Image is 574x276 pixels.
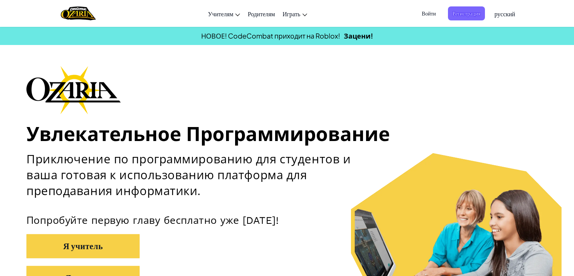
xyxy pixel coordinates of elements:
[61,6,96,21] a: Ozaria by CodeCombat logo
[344,31,373,40] a: Зацени!
[26,214,548,226] p: Попробуйте первую главу бесплатно уже [DATE]!
[26,234,140,258] button: Я учитель
[417,6,440,20] button: Войти
[26,122,548,145] h1: Увлекательное Программирование
[204,3,244,24] a: Учителям
[448,6,485,20] button: Регистрация
[201,31,340,40] span: НОВОЕ! CodeCombat приходит на Roblox!
[244,3,279,24] a: Родителям
[283,10,300,18] span: Играть
[491,3,519,24] a: русский
[26,151,375,199] h2: Приключение по программированию для студентов и ваша готовая к использованию платформа для препод...
[61,6,96,21] img: Home
[208,10,234,18] span: Учителям
[26,66,121,114] img: Ozaria branding logo
[279,3,311,24] a: Играть
[494,10,515,18] span: русский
